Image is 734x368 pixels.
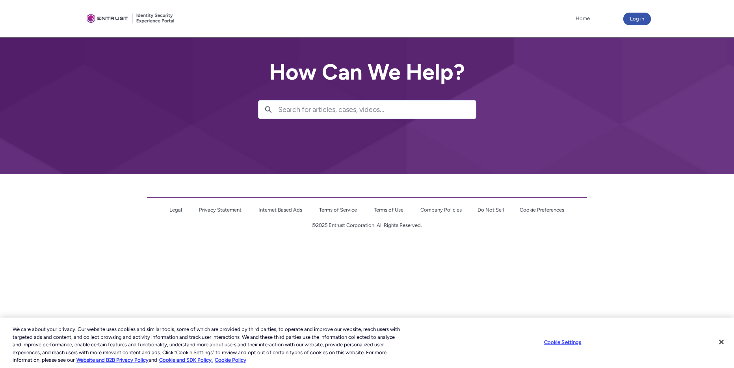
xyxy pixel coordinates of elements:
[319,207,357,213] a: Terms of Service
[374,207,403,213] a: Terms of Use
[713,333,730,351] button: Close
[278,100,476,119] input: Search for articles, cases, videos...
[76,357,149,363] a: More information about our cookie policy., opens in a new tab
[478,207,504,213] a: Do Not Sell
[147,221,587,229] p: ©2025 Entrust Corporation. All Rights Reserved.
[538,335,587,350] button: Cookie Settings
[520,207,564,213] a: Cookie Preferences
[169,207,182,213] a: Legal
[623,13,651,25] button: Log in
[574,13,592,24] a: Home
[258,100,278,119] button: Search
[258,60,476,84] h2: How Can We Help?
[420,207,462,213] a: Company Policies
[258,207,302,213] a: Internet Based Ads
[13,325,404,364] div: We care about your privacy. Our website uses cookies and similar tools, some of which are provide...
[199,207,242,213] a: Privacy Statement
[159,357,213,363] a: Cookie and SDK Policy.
[215,357,246,363] a: Cookie Policy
